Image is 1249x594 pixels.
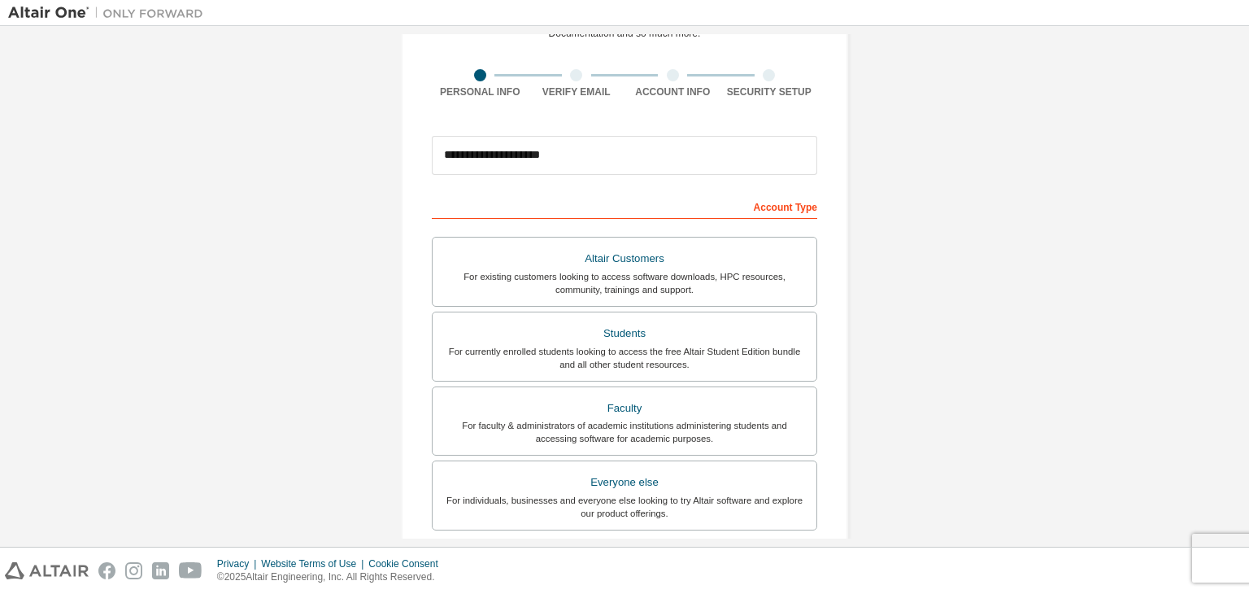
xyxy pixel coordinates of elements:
[442,345,807,371] div: For currently enrolled students looking to access the free Altair Student Edition bundle and all ...
[624,85,721,98] div: Account Info
[98,562,115,579] img: facebook.svg
[442,494,807,520] div: For individuals, businesses and everyone else looking to try Altair software and explore our prod...
[179,562,202,579] img: youtube.svg
[442,322,807,345] div: Students
[721,85,818,98] div: Security Setup
[442,419,807,445] div: For faculty & administrators of academic institutions administering students and accessing softwa...
[432,85,529,98] div: Personal Info
[442,247,807,270] div: Altair Customers
[261,557,368,570] div: Website Terms of Use
[152,562,169,579] img: linkedin.svg
[432,193,817,219] div: Account Type
[125,562,142,579] img: instagram.svg
[442,397,807,420] div: Faculty
[5,562,89,579] img: altair_logo.svg
[217,557,261,570] div: Privacy
[368,557,447,570] div: Cookie Consent
[217,570,448,584] p: © 2025 Altair Engineering, Inc. All Rights Reserved.
[442,471,807,494] div: Everyone else
[442,270,807,296] div: For existing customers looking to access software downloads, HPC resources, community, trainings ...
[529,85,625,98] div: Verify Email
[8,5,211,21] img: Altair One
